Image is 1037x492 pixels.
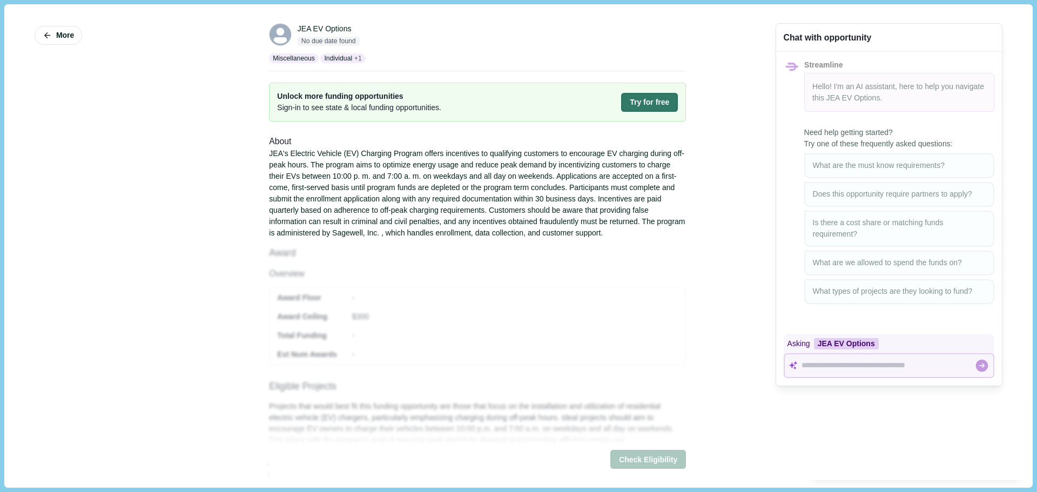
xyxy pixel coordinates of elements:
button: Try for free [621,93,678,112]
div: JEA EV Options [298,23,352,35]
span: + 1 [354,53,362,63]
span: Hello! I'm an AI assistant, here to help you navigate this . [812,82,984,102]
div: About [269,135,686,149]
svg: avatar [270,24,291,45]
p: Individual [324,53,352,63]
div: Asking [784,334,994,353]
span: Need help getting started? Try one of these frequently asked questions: [804,127,994,150]
button: More [35,26,82,45]
p: Miscellaneous [273,53,315,63]
span: Sign-in to see state & local funding opportunities. [277,102,441,113]
div: JEA EV Options [814,338,879,349]
span: Streamline [804,60,843,69]
span: JEA EV Options [826,93,880,102]
span: Unlock more funding opportunities [277,91,441,102]
button: Check Eligibility [610,450,686,469]
span: No due date found [298,37,360,46]
div: JEA's Electric Vehicle (EV) Charging Program offers incentives to qualifying customers to encoura... [269,148,686,239]
div: Chat with opportunity [784,31,872,44]
span: More [56,31,74,40]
